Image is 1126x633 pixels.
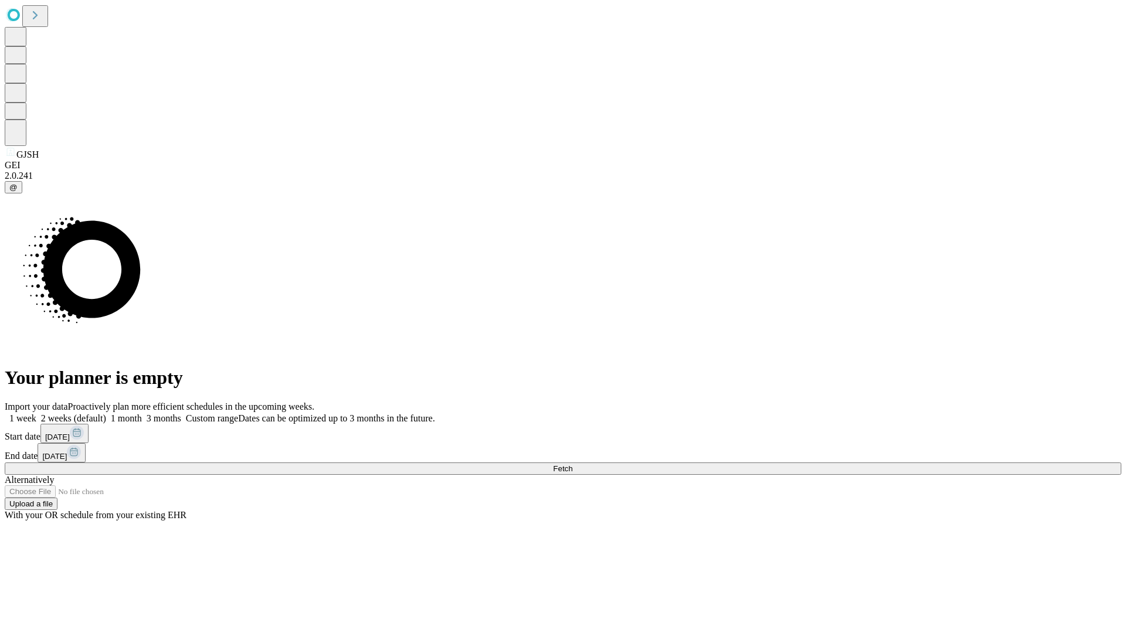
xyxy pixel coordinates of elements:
span: 1 week [9,413,36,423]
span: [DATE] [45,433,70,441]
div: Start date [5,424,1121,443]
span: Dates can be optimized up to 3 months in the future. [238,413,435,423]
span: [DATE] [42,452,67,461]
span: Fetch [553,464,572,473]
div: End date [5,443,1121,462]
span: 2 weeks (default) [41,413,106,423]
span: GJSH [16,149,39,159]
span: 1 month [111,413,142,423]
span: Proactively plan more efficient schedules in the upcoming weeks. [68,401,314,411]
button: [DATE] [40,424,89,443]
span: 3 months [147,413,181,423]
div: 2.0.241 [5,171,1121,181]
button: Fetch [5,462,1121,475]
span: Alternatively [5,475,54,485]
h1: Your planner is empty [5,367,1121,389]
span: Import your data [5,401,68,411]
div: GEI [5,160,1121,171]
span: @ [9,183,18,192]
button: Upload a file [5,498,57,510]
button: [DATE] [38,443,86,462]
button: @ [5,181,22,193]
span: With your OR schedule from your existing EHR [5,510,186,520]
span: Custom range [186,413,238,423]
